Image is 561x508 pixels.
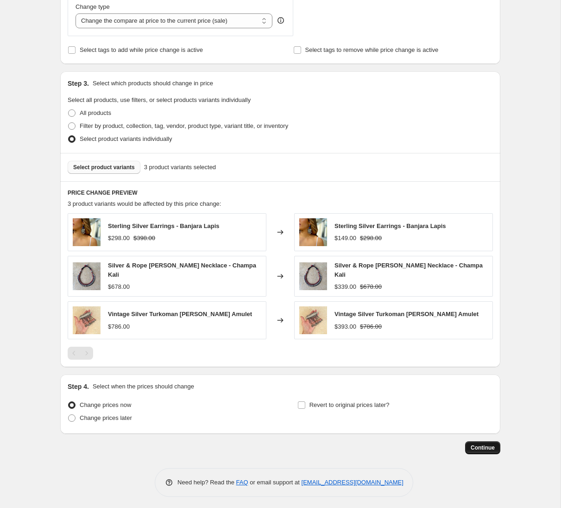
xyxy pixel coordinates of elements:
span: Silver & Rope [PERSON_NAME] Necklace - Champa Kali [108,262,256,278]
span: Select product variants individually [80,135,172,142]
div: $339.00 [334,282,356,292]
span: Select product variants [73,164,135,171]
span: Need help? Read the [177,479,236,486]
span: Sterling Silver Earrings - Banjara Lapis [334,222,446,229]
span: Change prices now [80,401,131,408]
img: vintageamulet1_80x.jpg [73,306,101,334]
div: $393.00 [334,322,356,331]
span: Silver & Rope [PERSON_NAME] Necklace - Champa Kali [334,262,483,278]
img: lapisearrings_80x.jpg [73,218,101,246]
span: Sterling Silver Earrings - Banjara Lapis [108,222,220,229]
span: Continue [471,444,495,451]
button: Select product variants [68,161,140,174]
img: Jasminsilvernecklace_80x.jpg [73,262,101,290]
p: Select which products should change in price [93,79,213,88]
img: lapisearrings_80x.jpg [299,218,327,246]
span: Vintage Silver Turkoman [PERSON_NAME] Amulet [334,311,479,317]
span: Filter by product, collection, tag, vendor, product type, variant title, or inventory [80,122,288,129]
span: 3 product variants selected [144,163,216,172]
span: Select tags to remove while price change is active [305,46,439,53]
h6: PRICE CHANGE PREVIEW [68,189,493,197]
strike: $678.00 [360,282,382,292]
a: [EMAIL_ADDRESS][DOMAIN_NAME] [302,479,403,486]
h2: Step 3. [68,79,89,88]
h2: Step 4. [68,382,89,391]
span: Change type [76,3,110,10]
div: $149.00 [334,234,356,243]
a: FAQ [236,479,248,486]
span: 3 product variants would be affected by this price change: [68,200,221,207]
span: All products [80,109,111,116]
button: Continue [465,441,500,454]
strike: $398.00 [133,234,155,243]
nav: Pagination [68,347,93,360]
div: help [276,16,285,25]
img: vintageamulet1_80x.jpg [299,306,327,334]
span: Revert to original prices later? [309,401,390,408]
span: Change prices later [80,414,132,421]
span: Vintage Silver Turkoman [PERSON_NAME] Amulet [108,311,252,317]
span: Select tags to add while price change is active [80,46,203,53]
strike: $298.00 [360,234,382,243]
div: $298.00 [108,234,130,243]
span: Select all products, use filters, or select products variants individually [68,96,251,103]
div: $678.00 [108,282,130,292]
div: $786.00 [108,322,130,331]
strike: $786.00 [360,322,382,331]
span: or email support at [248,479,302,486]
img: Jasminsilvernecklace_80x.jpg [299,262,327,290]
p: Select when the prices should change [93,382,194,391]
